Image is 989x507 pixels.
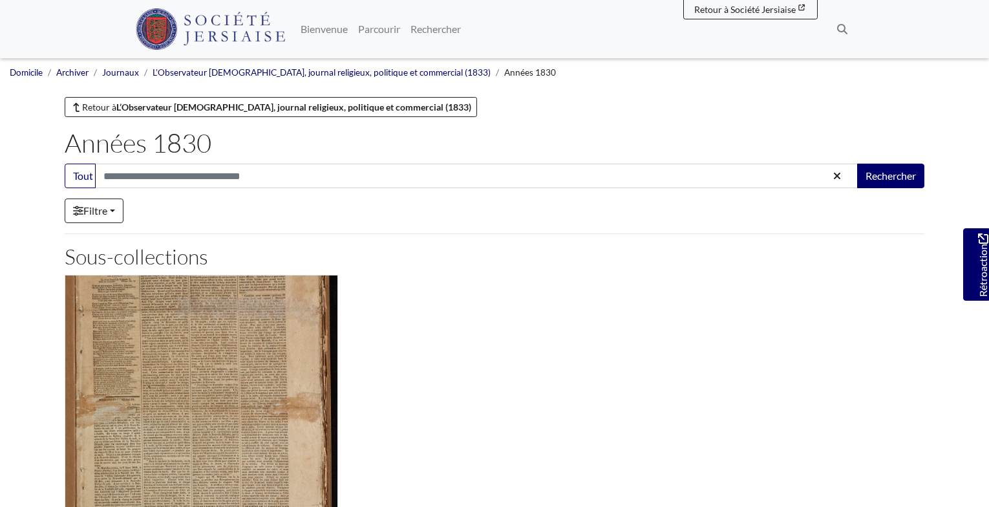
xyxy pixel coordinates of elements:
[857,164,924,188] button: Rechercher
[95,164,858,188] input: Rechercher dans cette collection...
[963,228,989,301] a: Souhaitez-vous nous faire part de vos commentaires ?
[56,67,89,78] a: Archiver
[65,127,924,158] h1: Années 1830
[83,204,107,217] font: Filtre
[405,16,466,42] a: Rechercher
[504,67,556,78] span: Années 1830
[10,67,43,78] a: Domicile
[136,8,285,50] img: Société Jersiaise
[65,199,123,223] a: Filtre
[65,164,96,188] button: Tout
[977,244,989,297] font: Rétroaction
[65,97,477,117] a: Retour àL’Observateur [DEMOGRAPHIC_DATA], journal religieux, politique et commercial (1833)
[82,102,471,113] font: Retour à
[353,16,405,42] a: Parcourir
[153,67,491,78] a: L’Observateur [DEMOGRAPHIC_DATA], journal religieux, politique et commercial (1833)
[116,102,471,113] strong: L’Observateur [DEMOGRAPHIC_DATA], journal religieux, politique et commercial (1833)
[136,5,285,53] a: Logo de la Société Jersiaise
[65,244,924,269] h2: Sous-collections
[694,4,796,15] span: Retour à Société Jersiaise
[295,16,353,42] a: Bienvenue
[102,67,139,78] a: Journaux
